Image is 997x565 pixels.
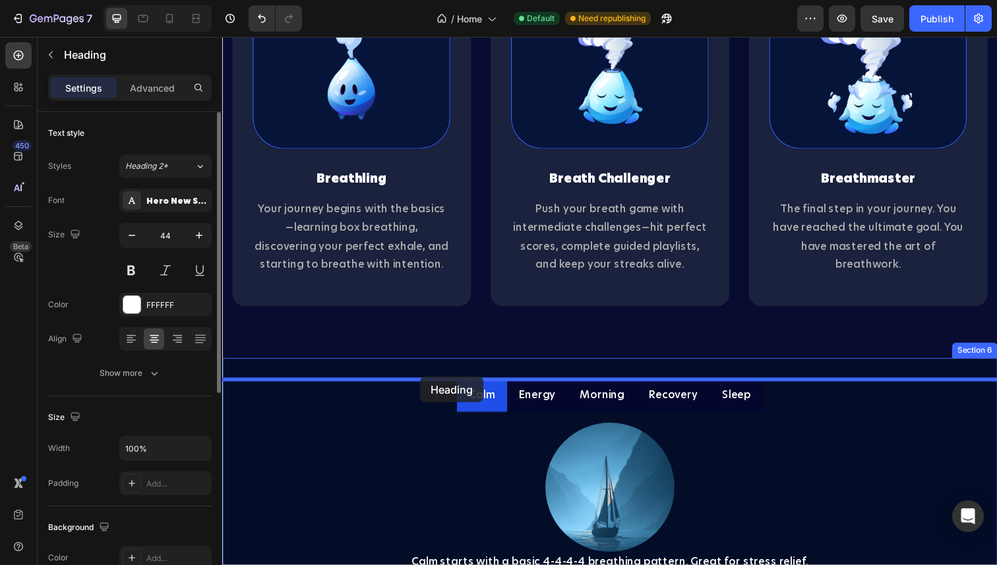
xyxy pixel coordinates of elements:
[86,11,92,26] p: 7
[222,37,997,565] iframe: Design area
[861,5,904,32] button: Save
[48,552,69,564] div: Color
[125,160,168,172] span: Heading 2*
[921,12,953,26] div: Publish
[119,154,212,178] button: Heading 2*
[146,195,208,207] div: Hero New Super
[872,13,893,24] span: Save
[64,47,206,63] p: Heading
[457,12,482,26] span: Home
[527,13,555,24] span: Default
[909,5,965,32] button: Publish
[451,12,454,26] span: /
[5,5,98,32] button: 7
[100,367,161,380] div: Show more
[48,226,83,244] div: Size
[48,299,69,311] div: Color
[48,442,70,454] div: Width
[48,194,65,206] div: Font
[146,299,208,311] div: FFFFFF
[65,81,102,95] p: Settings
[13,140,32,151] div: 450
[48,361,212,385] button: Show more
[952,500,984,532] div: Open Intercom Messenger
[578,13,646,24] span: Need republishing
[130,81,175,95] p: Advanced
[10,241,32,252] div: Beta
[48,519,112,537] div: Background
[120,436,211,460] input: Auto
[146,552,208,564] div: Add...
[48,409,83,427] div: Size
[146,478,208,490] div: Add...
[48,127,84,139] div: Text style
[48,477,78,489] div: Padding
[249,5,302,32] div: Undo/Redo
[48,160,71,172] div: Styles
[48,330,85,348] div: Align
